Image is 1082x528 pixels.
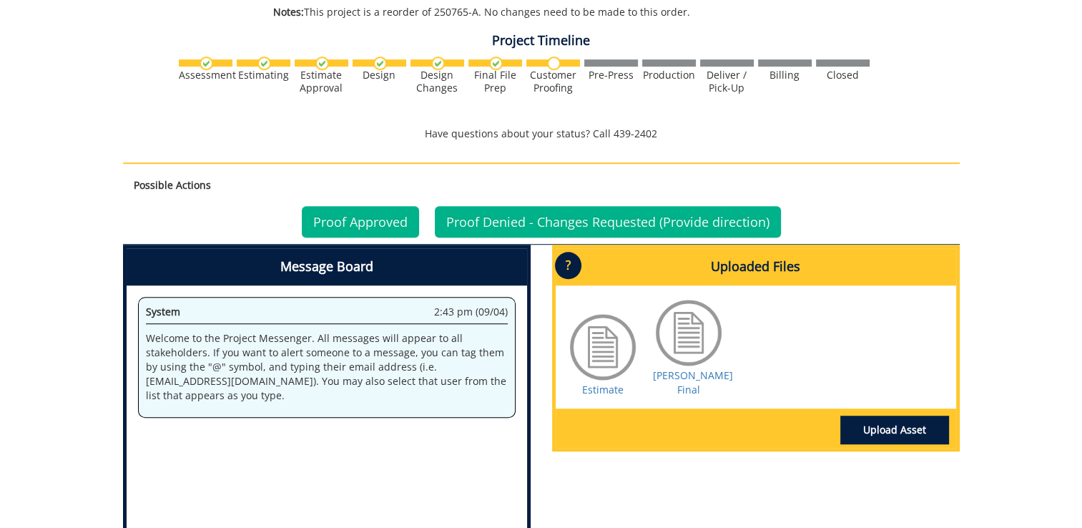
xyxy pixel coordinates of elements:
[295,69,348,94] div: Estimate Approval
[302,206,419,238] a: Proof Approved
[273,5,833,19] p: This project is a reorder of 250765-A. No changes need to be made to this order.
[315,57,329,70] img: checkmark
[146,331,508,403] p: Welcome to the Project Messenger. All messages will appear to all stakeholders. If you want to al...
[642,69,696,82] div: Production
[353,69,406,82] div: Design
[134,178,211,192] strong: Possible Actions
[434,305,508,319] span: 2:43 pm (09/04)
[123,127,960,141] p: Have questions about your status? Call 439-2402
[373,57,387,70] img: checkmark
[840,416,949,444] a: Upload Asset
[468,69,522,94] div: Final File Prep
[257,57,271,70] img: checkmark
[584,69,638,82] div: Pre-Press
[273,5,304,19] span: Notes:
[653,368,733,396] a: [PERSON_NAME] Final
[179,69,232,82] div: Assessment
[431,57,445,70] img: checkmark
[526,69,580,94] div: Customer Proofing
[582,383,624,396] a: Estimate
[758,69,812,82] div: Billing
[556,248,956,285] h4: Uploaded Files
[127,248,527,285] h4: Message Board
[410,69,464,94] div: Design Changes
[489,57,503,70] img: checkmark
[547,57,561,70] img: no
[123,34,960,48] h4: Project Timeline
[816,69,870,82] div: Closed
[435,206,781,238] a: Proof Denied - Changes Requested (Provide direction)
[555,252,581,279] p: ?
[237,69,290,82] div: Estimating
[700,69,754,94] div: Deliver / Pick-Up
[200,57,213,70] img: checkmark
[146,305,180,318] span: System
